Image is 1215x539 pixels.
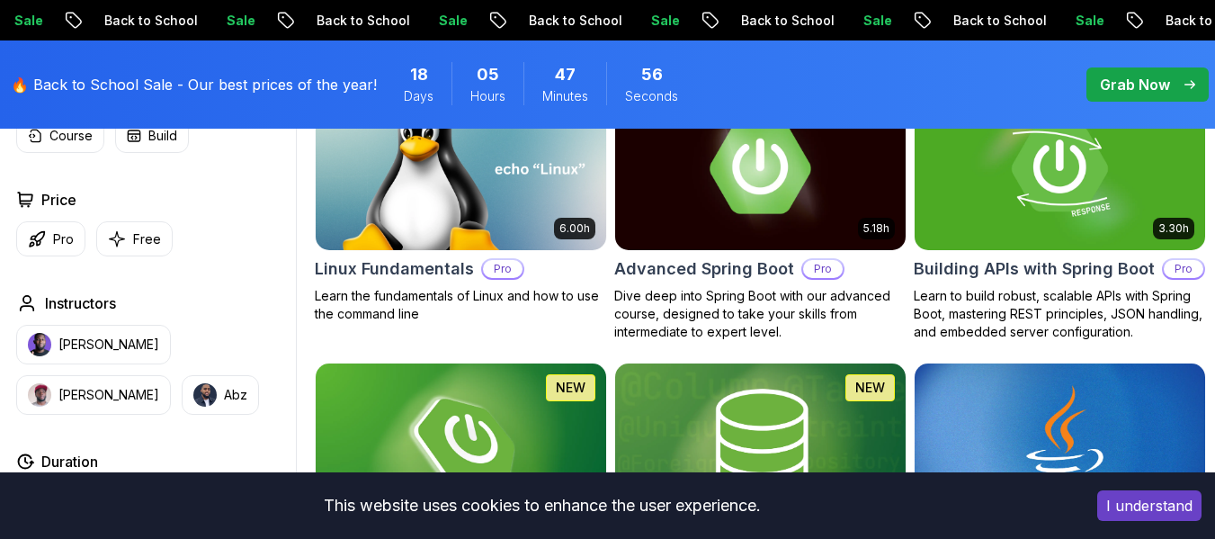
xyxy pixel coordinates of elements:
a: Advanced Spring Boot card5.18hAdvanced Spring BootProDive deep into Spring Boot with our advanced... [614,86,907,341]
a: Building APIs with Spring Boot card3.30hBuilding APIs with Spring BootProLearn to build robust, s... [914,86,1206,341]
button: Free [96,221,173,256]
span: 5 Hours [477,62,499,87]
p: Learn the fundamentals of Linux and how to use the command line [315,287,607,323]
h2: Advanced Spring Boot [614,256,794,282]
p: Sale [211,12,269,30]
p: Sale [1060,12,1118,30]
button: instructor imgAbz [182,375,259,415]
a: Linux Fundamentals card6.00hLinux FundamentalsProLearn the fundamentals of Linux and how to use t... [315,86,607,323]
img: instructor img [193,383,217,407]
p: Dive deep into Spring Boot with our advanced course, designed to take your skills from intermedia... [614,287,907,341]
h2: Duration [41,451,98,472]
button: Course [16,119,104,153]
h2: Instructors [45,292,116,314]
p: Build [148,127,177,145]
p: [PERSON_NAME] [58,336,159,354]
p: [PERSON_NAME] [58,386,159,404]
p: Pro [803,260,843,278]
img: instructor img [28,333,51,356]
button: Build [115,119,189,153]
img: Spring Data JPA card [615,364,906,526]
p: Learn to build robust, scalable APIs with Spring Boot, mastering REST principles, JSON handling, ... [914,287,1206,341]
h2: Building APIs with Spring Boot [914,256,1155,282]
p: Back to School [938,12,1060,30]
button: Accept cookies [1097,490,1202,521]
p: Back to School [301,12,424,30]
p: Free [133,230,161,248]
span: 56 Seconds [641,62,663,87]
img: Advanced Spring Boot card [608,83,913,254]
p: 🔥 Back to School Sale - Our best prices of the year! [11,74,377,95]
p: Sale [848,12,906,30]
p: NEW [855,379,885,397]
p: Back to School [514,12,636,30]
p: Pro [483,260,523,278]
span: 47 Minutes [555,62,576,87]
p: 5.18h [863,221,889,236]
span: 18 Days [410,62,428,87]
p: Back to School [89,12,211,30]
span: Minutes [542,87,588,105]
span: Hours [470,87,505,105]
button: instructor img[PERSON_NAME] [16,375,171,415]
p: Back to School [726,12,848,30]
span: Days [404,87,433,105]
p: Sale [636,12,693,30]
p: Grab Now [1100,74,1170,95]
p: Pro [53,230,74,248]
div: This website uses cookies to enhance the user experience. [13,486,1070,526]
img: Java for Beginners card [915,364,1205,526]
button: instructor img[PERSON_NAME] [16,325,171,364]
h2: Price [41,189,76,211]
p: Course [49,127,93,145]
img: instructor img [28,383,51,407]
p: Abz [224,386,247,404]
p: NEW [556,379,585,397]
p: Pro [1164,260,1203,278]
span: Seconds [625,87,678,105]
h2: Linux Fundamentals [315,256,474,282]
p: Sale [424,12,481,30]
p: 6.00h [559,221,590,236]
button: Pro [16,221,85,256]
img: Linux Fundamentals card [316,87,606,250]
p: 3.30h [1158,221,1189,236]
img: Spring Boot for Beginners card [316,364,606,526]
img: Building APIs with Spring Boot card [915,87,1205,250]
